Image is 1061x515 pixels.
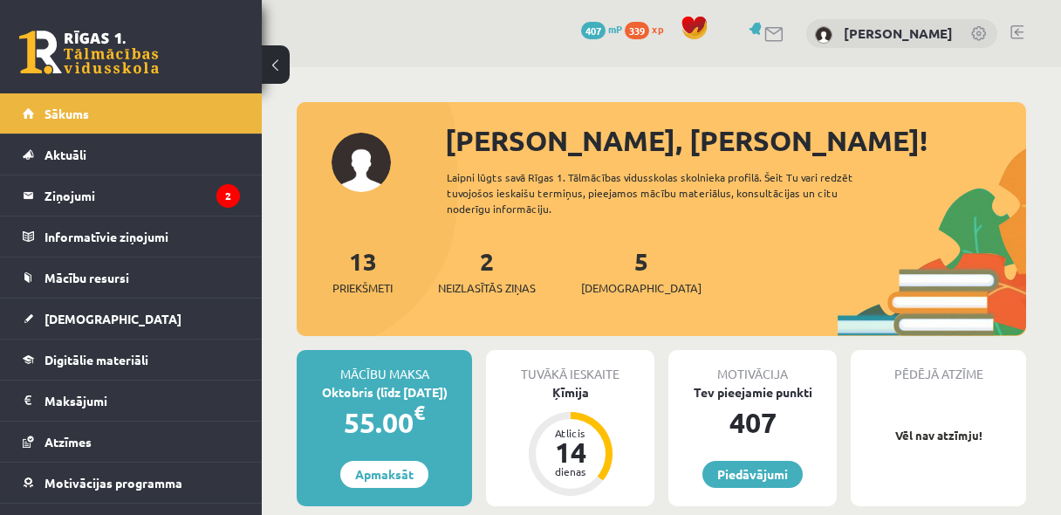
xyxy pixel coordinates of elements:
div: Atlicis [544,428,597,438]
legend: Ziņojumi [44,175,240,216]
img: Anastasija Smirnova [815,26,832,44]
a: Mācību resursi [23,257,240,298]
legend: Maksājumi [44,381,240,421]
span: 339 [625,22,649,39]
span: Digitālie materiāli [44,352,148,367]
a: Informatīvie ziņojumi [23,216,240,257]
span: xp [652,22,663,36]
div: 407 [668,402,837,443]
a: [PERSON_NAME] [844,24,953,42]
a: Apmaksāt [340,461,428,488]
div: Motivācija [668,350,837,383]
span: Priekšmeti [332,279,393,297]
span: [DEMOGRAPHIC_DATA] [581,279,702,297]
span: mP [608,22,622,36]
a: Motivācijas programma [23,463,240,503]
a: Ķīmija Atlicis 14 dienas [486,383,654,498]
span: Mācību resursi [44,270,129,285]
a: 339 xp [625,22,672,36]
a: Maksājumi [23,381,240,421]
div: 14 [544,438,597,466]
span: Neizlasītās ziņas [438,279,536,297]
div: dienas [544,466,597,477]
a: Ziņojumi2 [23,175,240,216]
a: [DEMOGRAPHIC_DATA] [23,299,240,339]
legend: Informatīvie ziņojumi [44,216,240,257]
a: Rīgas 1. Tālmācības vidusskola [19,31,159,74]
p: Vēl nav atzīmju! [859,427,1017,444]
div: Mācību maksa [297,350,472,383]
div: Ķīmija [486,383,654,402]
span: Motivācijas programma [44,475,182,491]
a: 407 mP [581,22,622,36]
a: Piedāvājumi [702,461,803,488]
span: € [414,400,425,425]
a: Sākums [23,93,240,134]
span: [DEMOGRAPHIC_DATA] [44,311,181,326]
span: Atzīmes [44,434,92,450]
span: Aktuāli [44,147,86,162]
a: Aktuāli [23,134,240,175]
div: Tuvākā ieskaite [486,350,654,383]
span: 407 [581,22,606,39]
a: Atzīmes [23,422,240,462]
div: Pēdējā atzīme [851,350,1026,383]
a: 13Priekšmeti [332,245,393,297]
span: Sākums [44,106,89,121]
div: [PERSON_NAME], [PERSON_NAME]! [445,120,1026,161]
div: Laipni lūgts savā Rīgas 1. Tālmācības vidusskolas skolnieka profilā. Šeit Tu vari redzēt tuvojošo... [447,169,885,216]
a: Digitālie materiāli [23,340,240,380]
div: Tev pieejamie punkti [668,383,837,402]
a: 2Neizlasītās ziņas [438,245,536,297]
div: 55.00 [297,402,472,443]
i: 2 [216,184,240,208]
a: 5[DEMOGRAPHIC_DATA] [581,245,702,297]
div: Oktobris (līdz [DATE]) [297,383,472,402]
